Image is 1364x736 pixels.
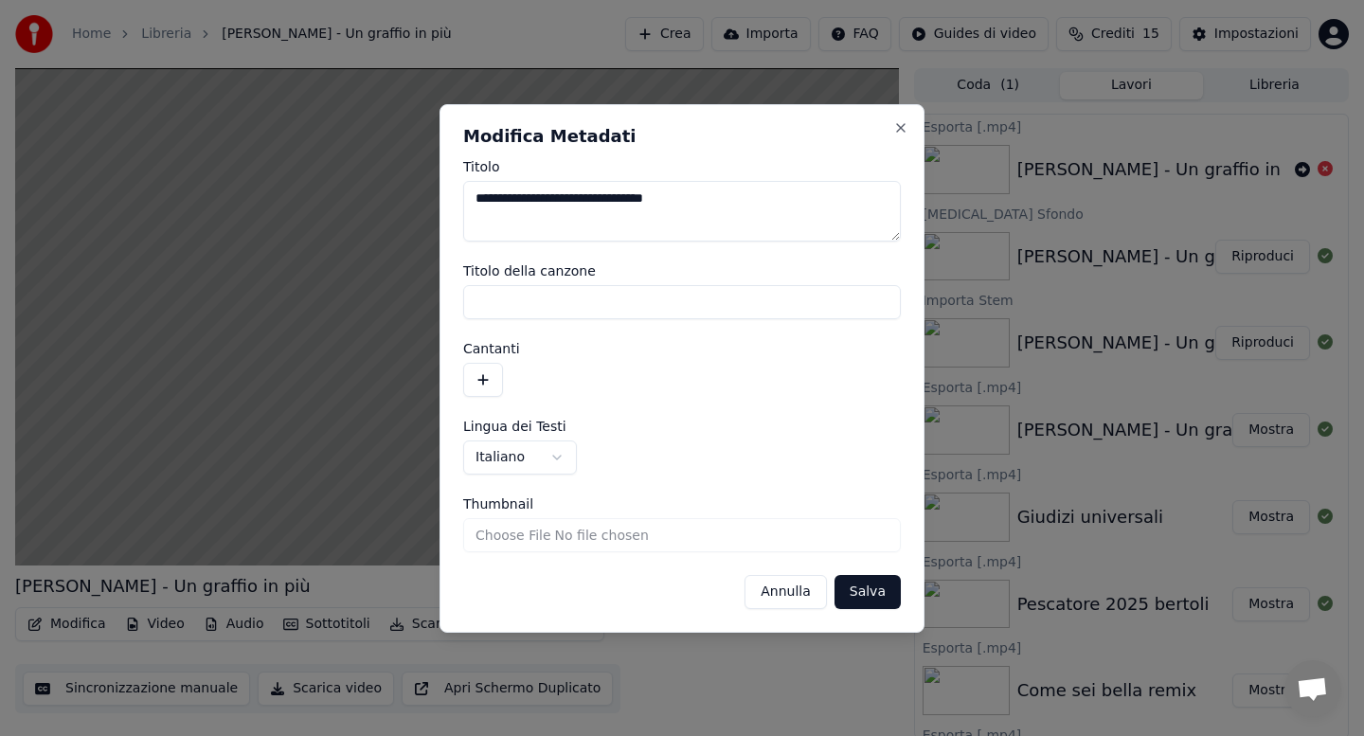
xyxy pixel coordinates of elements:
[463,420,566,433] span: Lingua dei Testi
[463,497,533,511] span: Thumbnail
[463,128,901,145] h2: Modifica Metadati
[745,575,827,609] button: Annulla
[463,160,901,173] label: Titolo
[463,342,901,355] label: Cantanti
[835,575,901,609] button: Salva
[463,264,901,278] label: Titolo della canzone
